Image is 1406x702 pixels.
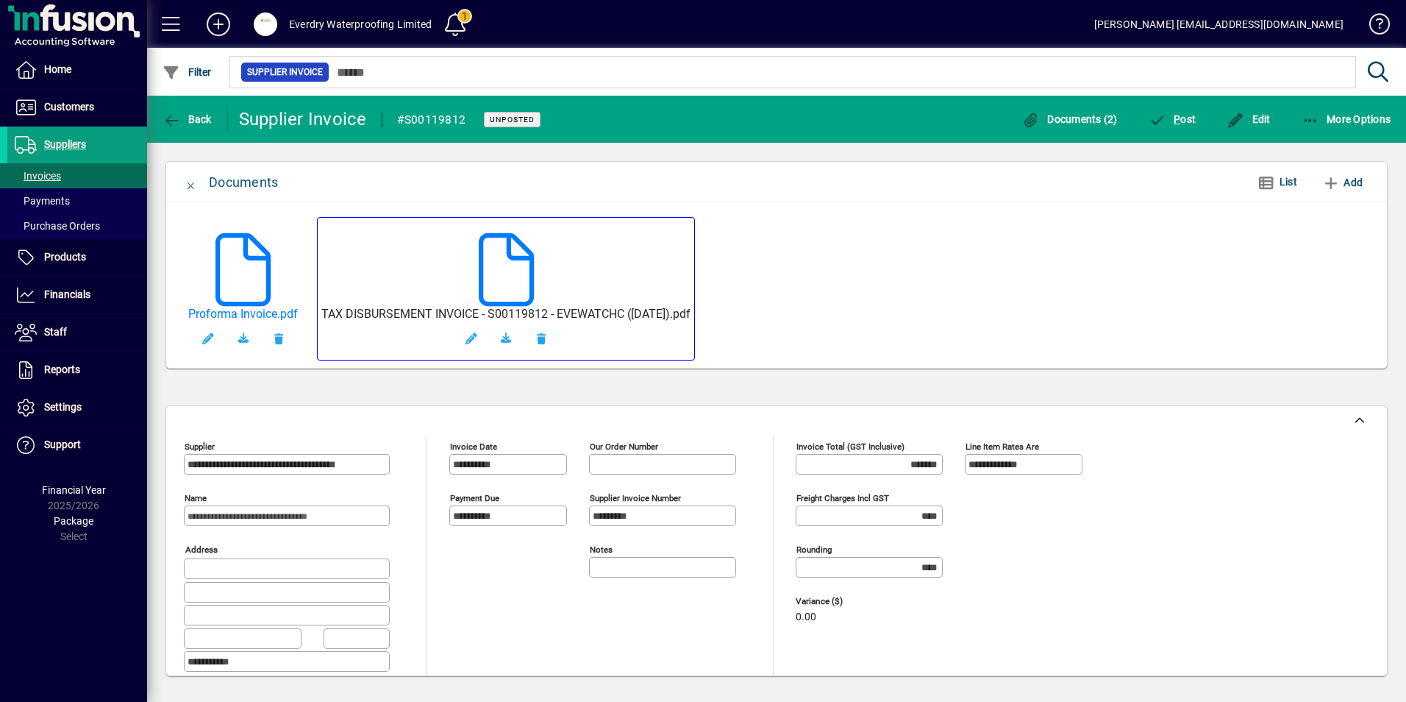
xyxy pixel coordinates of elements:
[159,106,215,132] button: Back
[1223,106,1274,132] button: Edit
[44,364,80,375] span: Reports
[1358,3,1388,51] a: Knowledge Base
[163,113,212,125] span: Back
[450,442,497,452] mat-label: Invoice date
[796,545,832,555] mat-label: Rounding
[590,545,613,555] mat-label: Notes
[1145,106,1200,132] button: Post
[185,442,215,452] mat-label: Supplier
[54,515,93,527] span: Package
[7,163,147,188] a: Invoices
[1094,13,1343,36] div: [PERSON_NAME] [EMAIL_ADDRESS][DOMAIN_NAME]
[1022,113,1118,125] span: Documents (2)
[1280,176,1297,188] span: List
[7,427,147,464] a: Support
[796,442,904,452] mat-label: Invoice Total (GST inclusive)
[7,239,147,276] a: Products
[1174,113,1180,125] span: P
[1246,169,1309,196] button: List
[7,89,147,126] a: Customers
[15,220,100,232] span: Purchase Orders
[7,389,147,426] a: Settings
[226,321,261,356] a: Download
[1227,113,1271,125] span: Edit
[261,321,296,356] button: Remove
[15,195,70,207] span: Payments
[796,493,889,503] mat-label: Freight charges incl GST
[44,401,82,413] span: Settings
[966,442,1039,452] mat-label: Line item rates are
[590,493,681,503] mat-label: Supplier invoice number
[796,597,884,606] span: Variance ($)
[239,107,367,131] div: Supplier Invoice
[490,115,535,124] span: Unposted
[289,13,432,36] div: Everdry Waterproofing Limited
[7,352,147,389] a: Reports
[397,108,466,132] div: #S00119812
[147,106,228,132] app-page-header-button: Back
[209,171,278,194] div: Documents
[190,321,226,356] button: Edit
[15,170,61,182] span: Invoices
[242,11,289,38] button: Profile
[247,65,323,79] span: Supplier Invoice
[44,326,67,338] span: Staff
[185,493,207,503] mat-label: Name
[590,442,658,452] mat-label: Our order number
[7,188,147,213] a: Payments
[42,484,106,496] span: Financial Year
[159,59,215,85] button: Filter
[796,611,816,623] span: 0.00
[1149,113,1196,125] span: ost
[7,277,147,313] a: Financials
[44,439,81,450] span: Support
[44,288,90,300] span: Financials
[188,307,298,321] a: Proforma Invoice.pdf
[1298,106,1395,132] button: More Options
[44,101,94,113] span: Customers
[1018,106,1121,132] button: Documents (2)
[1302,113,1391,125] span: More Options
[7,213,147,238] a: Purchase Orders
[174,165,209,200] button: Close
[450,493,499,503] mat-label: Payment due
[163,66,212,78] span: Filter
[7,52,147,88] a: Home
[44,251,86,263] span: Products
[453,321,488,356] button: Edit
[1316,169,1368,196] button: Add
[195,11,242,38] button: Add
[7,314,147,351] a: Staff
[321,307,690,321] a: TAX DISBURSEMENT INVOICE - S00119812 - EVEWATCHC ([DATE]).pdf
[44,63,71,75] span: Home
[1322,171,1363,194] span: Add
[488,321,524,356] a: Download
[44,138,86,150] span: Suppliers
[524,321,559,356] button: Remove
